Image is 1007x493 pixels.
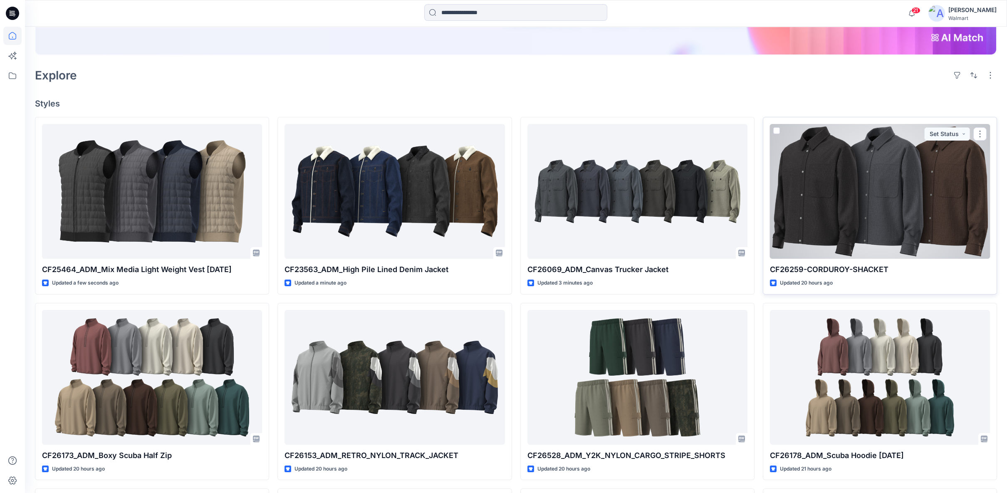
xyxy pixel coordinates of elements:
[928,5,945,22] img: avatar
[780,465,831,473] p: Updated 21 hours ago
[285,124,505,259] a: CF23563_ADM_High Pile Lined Denim Jacket
[537,279,593,287] p: Updated 3 minutes ago
[285,264,505,275] p: CF23563_ADM_High Pile Lined Denim Jacket
[42,264,262,275] p: CF25464_ADM_Mix Media Light Weight Vest [DATE]
[537,465,590,473] p: Updated 20 hours ago
[527,264,747,275] p: CF26069_ADM_Canvas Trucker Jacket
[52,465,105,473] p: Updated 20 hours ago
[780,279,833,287] p: Updated 20 hours ago
[770,264,990,275] p: CF26259-CORDUROY-SHACKET
[770,310,990,445] a: CF26178_ADM_Scuba Hoodie 04OCT25
[35,69,77,82] h2: Explore
[52,279,119,287] p: Updated a few seconds ago
[285,450,505,461] p: CF26153_ADM_RETRO_NYLON_TRACK_JACKET
[42,124,262,259] a: CF25464_ADM_Mix Media Light Weight Vest 29SEP25
[770,124,990,259] a: CF26259-CORDUROY-SHACKET
[911,7,920,14] span: 21
[527,450,747,461] p: CF26528_ADM_Y2K_NYLON_CARGO_STRIPE_SHORTS
[294,465,347,473] p: Updated 20 hours ago
[42,450,262,461] p: CF26173_ADM_Boxy Scuba Half Zip
[285,310,505,445] a: CF26153_ADM_RETRO_NYLON_TRACK_JACKET
[948,15,997,21] div: Walmart
[527,310,747,445] a: CF26528_ADM_Y2K_NYLON_CARGO_STRIPE_SHORTS
[294,279,346,287] p: Updated a minute ago
[948,5,997,15] div: [PERSON_NAME]
[35,99,997,109] h4: Styles
[770,450,990,461] p: CF26178_ADM_Scuba Hoodie [DATE]
[42,310,262,445] a: CF26173_ADM_Boxy Scuba Half Zip
[527,124,747,259] a: CF26069_ADM_Canvas Trucker Jacket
